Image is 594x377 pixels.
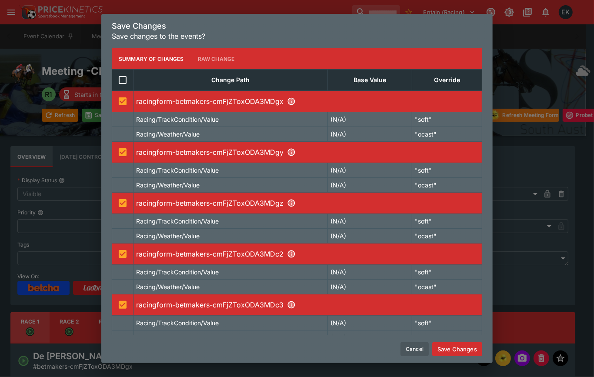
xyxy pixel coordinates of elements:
[412,330,482,345] td: "ocast"
[133,70,328,91] th: Change Path
[328,280,412,294] td: (N/A)
[328,178,412,193] td: (N/A)
[412,214,482,229] td: "soft"
[136,130,200,139] p: Racing/Weather/Value
[287,300,296,309] svg: R5 - Du Lavoir De La Chaussee Handicap
[328,265,412,280] td: (N/A)
[400,342,429,356] button: Cancel
[287,97,296,106] svg: R1 - De Maysel Claiming Stakes
[112,21,482,31] h5: Save Changes
[328,330,412,345] td: (N/A)
[136,115,219,124] p: Racing/TrackCondition/Value
[136,180,200,190] p: Racing/Weather/Value
[136,318,219,327] p: Racing/TrackCondition/Value
[136,267,219,277] p: Racing/TrackCondition/Value
[328,316,412,330] td: (N/A)
[328,112,412,127] td: (N/A)
[191,48,242,69] button: Raw Change
[136,282,200,291] p: Racing/Weather/Value
[328,127,412,142] td: (N/A)
[136,96,479,107] p: racingform-betmakers-cmFjZToxODA3MDgx
[112,31,482,41] p: Save changes to the events?
[287,250,296,258] svg: R4 - Du Lavoir De Chaumont Handicap
[412,127,482,142] td: "ocast"
[412,70,482,91] th: Override
[136,147,479,157] p: racingform-betmakers-cmFjZToxODA3MDgy
[136,300,479,310] p: racingform-betmakers-cmFjZToxODA3MDc3
[287,148,296,157] svg: R2 - Du Grand Vivier Maiden Stakes
[136,198,479,208] p: racingform-betmakers-cmFjZToxODA3MDgz
[136,333,200,342] p: Racing/Weather/Value
[412,178,482,193] td: "ocast"
[328,163,412,178] td: (N/A)
[136,217,219,226] p: Racing/TrackCondition/Value
[412,112,482,127] td: "soft"
[112,48,191,69] button: Summary of Changes
[412,163,482,178] td: "soft"
[136,166,219,175] p: Racing/TrackCondition/Value
[328,229,412,244] td: (N/A)
[412,265,482,280] td: "soft"
[412,316,482,330] td: "soft"
[328,214,412,229] td: (N/A)
[412,229,482,244] td: "ocast"
[432,342,482,356] button: Save Changes
[328,70,412,91] th: Base Value
[136,249,479,259] p: racingform-betmakers-cmFjZToxODA3MDc2
[287,199,296,207] svg: R3 - Des Terroirs De France Maiden Stakes - Awt
[412,280,482,294] td: "ocast"
[136,231,200,240] p: Racing/Weather/Value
